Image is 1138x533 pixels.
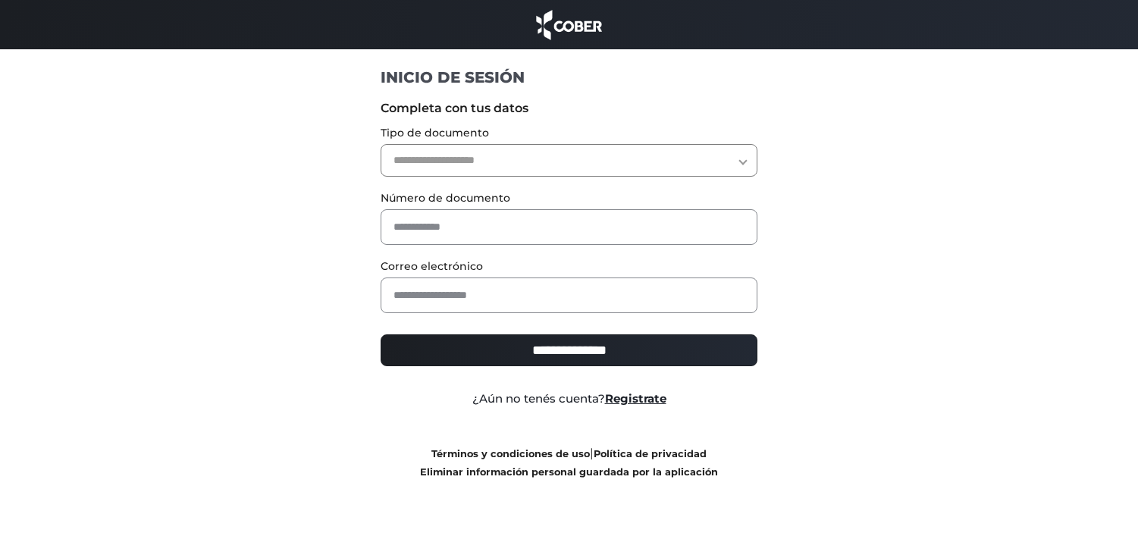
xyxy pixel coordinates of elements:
h1: INICIO DE SESIÓN [381,67,757,87]
div: | [369,444,769,481]
a: Registrate [605,391,666,406]
div: ¿Aún no tenés cuenta? [369,390,769,408]
label: Correo electrónico [381,259,757,274]
img: cober_marca.png [532,8,607,42]
a: Términos y condiciones de uso [431,448,590,459]
label: Tipo de documento [381,125,757,141]
label: Completa con tus datos [381,99,757,118]
a: Eliminar información personal guardada por la aplicación [420,466,718,478]
label: Número de documento [381,190,757,206]
a: Política de privacidad [594,448,707,459]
